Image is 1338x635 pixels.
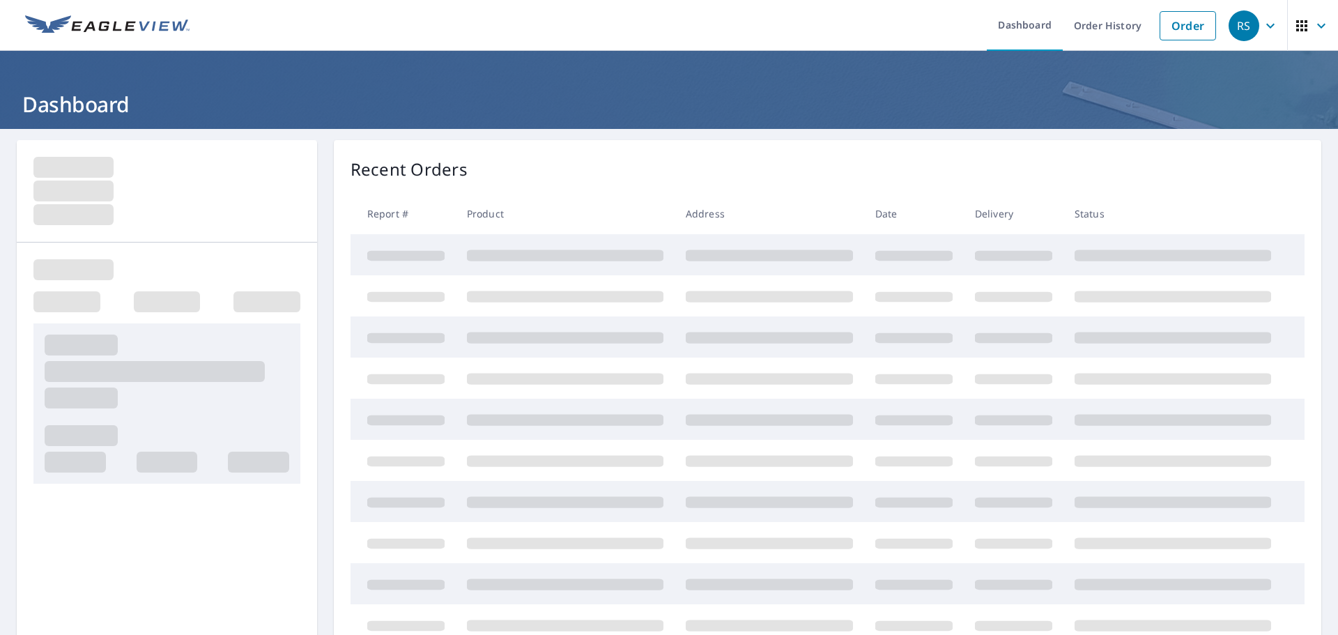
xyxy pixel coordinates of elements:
[351,193,456,234] th: Report #
[17,90,1321,118] h1: Dashboard
[675,193,864,234] th: Address
[351,157,468,182] p: Recent Orders
[1063,193,1282,234] th: Status
[864,193,964,234] th: Date
[1160,11,1216,40] a: Order
[25,15,190,36] img: EV Logo
[456,193,675,234] th: Product
[1229,10,1259,41] div: RS
[964,193,1063,234] th: Delivery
